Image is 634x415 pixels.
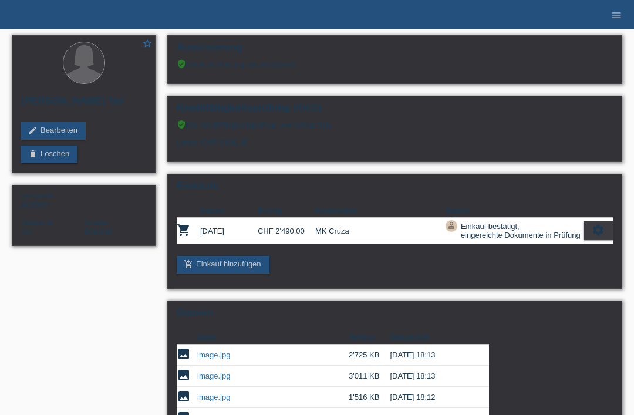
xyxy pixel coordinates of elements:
[611,9,622,21] i: menu
[258,204,315,218] th: Betrag
[200,204,258,218] th: Datum
[315,218,446,244] td: MK Cruza
[84,220,108,227] span: Sprache
[142,38,153,50] a: star_border
[177,256,269,274] a: add_shopping_cartEinkauf hinzufügen
[177,102,613,120] h2: Kreditfähigkeitsprüfung (KKG)
[349,387,390,408] td: 1'516 KB
[21,220,53,227] span: Nationalität
[349,345,390,366] td: 2'725 KB
[446,204,584,218] th: Status
[390,330,473,345] th: Datum/Zeit
[605,11,628,18] a: menu
[390,345,473,366] td: [DATE] 18:13
[592,224,605,237] i: settings
[349,366,390,387] td: 3'011 KB
[349,330,390,345] th: Grösse
[177,120,186,129] i: verified_user
[177,307,613,325] h2: Dateien
[21,191,84,209] div: Weiblich
[200,218,258,244] td: [DATE]
[177,368,191,382] i: image
[28,149,38,158] i: delete
[142,38,153,49] i: star_border
[390,387,473,408] td: [DATE] 18:12
[184,259,193,269] i: add_shopping_cart
[21,193,53,200] span: Geschlecht
[177,120,613,156] div: Die Kreditfähigkeitsprüfung war erfolgreich. Limite: CHF 3'000.00
[177,389,191,403] i: image
[21,146,77,163] a: deleteLöschen
[177,59,613,69] div: Die Autorisierung war erfolgreich.
[447,221,456,230] i: approval
[28,126,38,135] i: edit
[197,393,230,401] a: image.jpg
[197,350,230,359] a: image.jpg
[197,330,349,345] th: Datei
[315,204,446,218] th: Kommentar
[21,122,86,140] a: editBearbeiten
[258,218,315,244] td: CHF 2'490.00
[177,59,186,69] i: verified_user
[21,95,146,113] h2: [PERSON_NAME] Tas
[457,220,581,241] div: Einkauf bestätigt, eingereichte Dokumente in Prüfung
[197,372,230,380] a: image.jpg
[177,223,191,237] i: POSP00028542
[390,366,473,387] td: [DATE] 18:13
[177,180,613,198] h2: Einkäufe
[21,227,32,236] span: Schweiz
[177,42,613,59] h2: Autorisierung
[84,227,112,236] span: Deutsch
[177,347,191,361] i: image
